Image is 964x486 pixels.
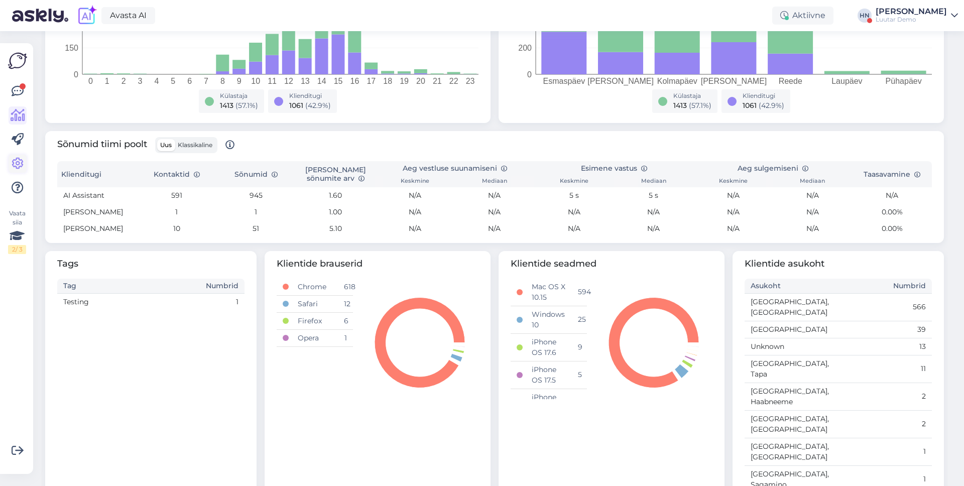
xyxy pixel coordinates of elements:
[216,204,296,220] td: 1
[137,187,216,204] td: 591
[534,204,614,220] td: N/A
[416,77,425,85] tspan: 20
[853,161,932,187] th: Taasavamine
[301,77,310,85] tspan: 13
[773,220,852,237] td: N/A
[572,389,587,416] td: 2
[673,91,711,100] div: Külastaja
[216,187,296,204] td: 945
[858,9,872,23] div: HN
[187,77,192,85] tspan: 6
[57,161,137,187] th: Klienditugi
[375,176,454,187] th: Keskmine
[57,257,245,271] span: Tags
[689,101,711,110] span: ( 57.1 %)
[220,91,258,100] div: Külastaja
[101,7,155,24] a: Avasta AI
[572,361,587,389] td: 5
[268,77,277,85] tspan: 11
[838,321,932,338] td: 39
[745,410,838,438] td: [GEOGRAPHIC_DATA], [GEOGRAPHIC_DATA]
[284,77,293,85] tspan: 12
[76,5,97,26] img: explore-ai
[57,220,137,237] td: [PERSON_NAME]
[657,77,697,85] tspan: Kolmapäev
[367,77,376,85] tspan: 17
[455,176,534,187] th: Mediaan
[853,204,932,220] td: 0.00%
[534,187,614,204] td: 5 s
[693,161,853,176] th: Aeg sulgemiseni
[296,220,375,237] td: 5.10
[178,141,212,149] span: Klassikaline
[773,204,852,220] td: N/A
[338,312,353,329] td: 6
[526,306,571,333] td: Windows 10
[138,77,143,85] tspan: 3
[759,101,784,110] span: ( 42.9 %)
[614,176,693,187] th: Mediaan
[237,77,242,85] tspan: 9
[289,91,331,100] div: Klienditugi
[745,279,838,294] th: Asukoht
[296,204,375,220] td: 1.00
[292,329,337,346] td: Opera
[220,77,225,85] tspan: 8
[572,279,587,306] td: 594
[673,101,687,110] span: 1413
[216,220,296,237] td: 51
[853,220,932,237] td: 0.00%
[838,279,932,294] th: Numbrid
[198,293,245,310] td: 1
[235,101,258,110] span: ( 57.1 %)
[338,329,353,346] td: 1
[277,257,478,271] span: Klientide brauserid
[693,187,773,204] td: N/A
[543,77,585,85] tspan: Esmaspäev
[838,410,932,438] td: 2
[375,220,454,237] td: N/A
[375,204,454,220] td: N/A
[526,389,571,416] td: iPhone OS 15.5
[831,77,862,85] tspan: Laupäev
[455,204,534,220] td: N/A
[455,187,534,204] td: N/A
[745,438,838,465] td: [GEOGRAPHIC_DATA], [GEOGRAPHIC_DATA]
[334,77,343,85] tspan: 15
[292,295,337,312] td: Safari
[693,204,773,220] td: N/A
[251,77,260,85] tspan: 10
[160,141,172,149] span: Uus
[614,220,693,237] td: N/A
[305,101,331,110] span: ( 42.9 %)
[216,161,296,187] th: Sõnumid
[743,101,757,110] span: 1061
[743,91,784,100] div: Klienditugi
[745,383,838,410] td: [GEOGRAPHIC_DATA], Haabneeme
[518,44,532,52] tspan: 200
[350,77,359,85] tspan: 16
[292,312,337,329] td: Firefox
[137,204,216,220] td: 1
[745,321,838,338] td: [GEOGRAPHIC_DATA]
[198,279,245,294] th: Numbrid
[171,77,175,85] tspan: 5
[745,293,838,321] td: [GEOGRAPHIC_DATA], [GEOGRAPHIC_DATA]
[773,187,852,204] td: N/A
[838,293,932,321] td: 566
[137,220,216,237] td: 10
[289,101,303,110] span: 1061
[614,187,693,204] td: 5 s
[105,77,109,85] tspan: 1
[74,70,78,79] tspan: 0
[838,338,932,355] td: 13
[701,77,767,86] tspan: [PERSON_NAME]
[383,77,392,85] tspan: 18
[772,7,833,25] div: Aktiivne
[338,295,353,312] td: 12
[296,187,375,204] td: 1.60
[8,245,26,254] div: 2 / 3
[526,361,571,389] td: iPhone OS 17.5
[572,333,587,361] td: 9
[534,176,614,187] th: Keskmine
